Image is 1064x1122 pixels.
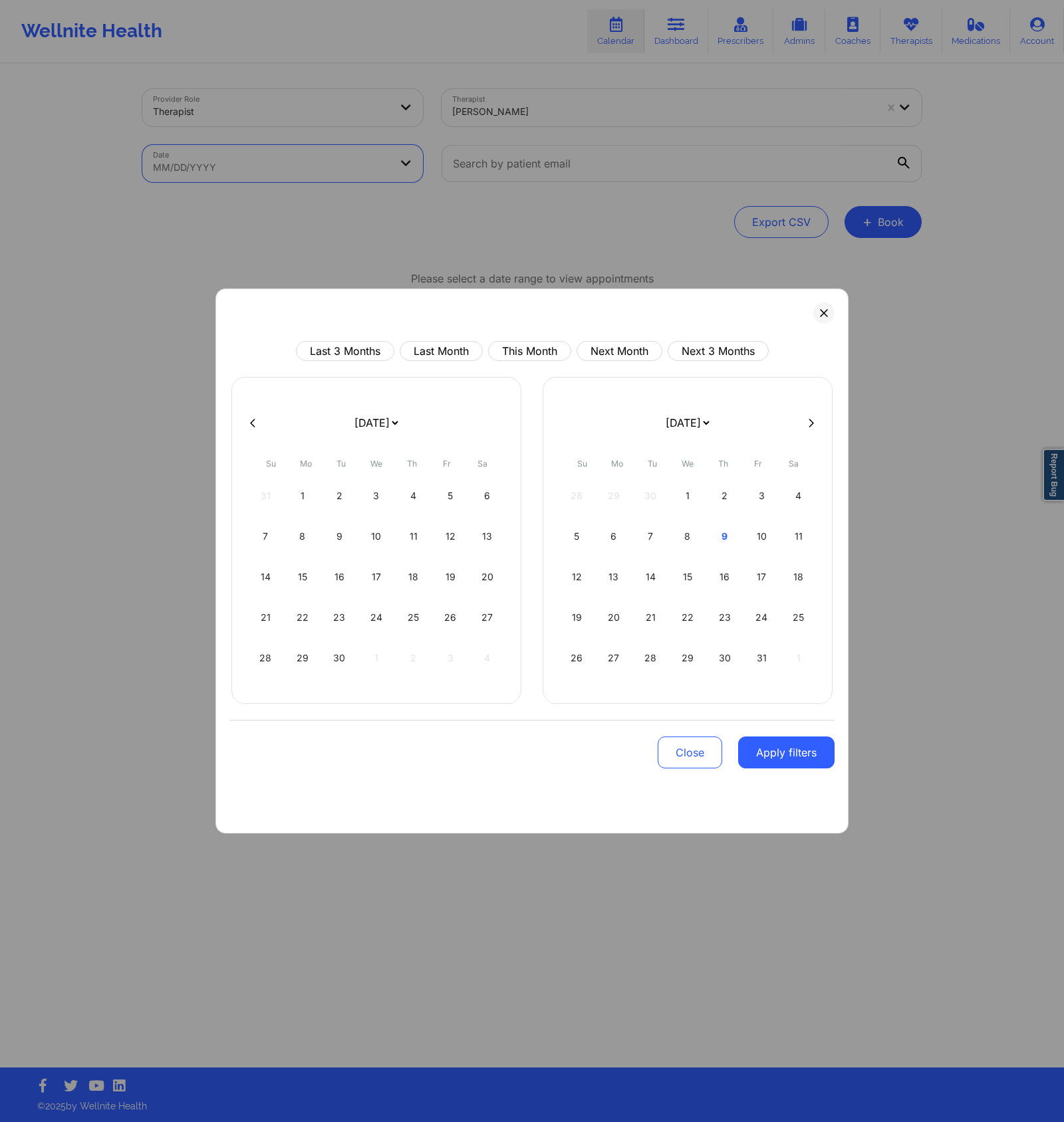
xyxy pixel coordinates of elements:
[470,558,504,596] div: Sat Sep 20 2025
[634,518,668,555] div: Tue Oct 07 2025
[781,477,815,514] div: Sat Oct 04 2025
[708,518,741,555] div: Thu Oct 09 2025
[560,599,594,636] div: Sun Oct 19 2025
[668,341,769,361] button: Next 3 Months
[400,341,483,361] button: Last Month
[443,459,451,469] abbr: Friday
[634,599,668,636] div: Tue Oct 21 2025
[470,477,504,514] div: Sat Sep 06 2025
[634,558,668,596] div: Tue Oct 14 2025
[648,459,657,469] abbr: Tuesday
[671,477,705,514] div: Wed Oct 01 2025
[671,558,705,596] div: Wed Oct 15 2025
[671,518,705,555] div: Wed Oct 08 2025
[286,518,320,555] div: Mon Sep 08 2025
[658,736,722,768] button: Close
[286,558,320,596] div: Mon Sep 15 2025
[249,518,283,555] div: Sun Sep 07 2025
[597,639,631,677] div: Mon Oct 27 2025
[634,639,668,677] div: Tue Oct 28 2025
[708,558,741,596] div: Thu Oct 16 2025
[286,599,320,636] div: Mon Sep 22 2025
[597,599,631,636] div: Mon Oct 20 2025
[611,459,623,469] abbr: Monday
[671,639,705,677] div: Wed Oct 29 2025
[249,599,283,636] div: Sun Sep 21 2025
[396,477,430,514] div: Thu Sep 04 2025
[754,459,762,469] abbr: Friday
[296,341,394,361] button: Last 3 Months
[708,477,741,514] div: Thu Oct 02 2025
[434,558,467,596] div: Fri Sep 19 2025
[488,341,571,361] button: This Month
[434,477,467,514] div: Fri Sep 05 2025
[671,599,705,636] div: Wed Oct 22 2025
[396,558,430,596] div: Thu Sep 18 2025
[286,477,320,514] div: Mon Sep 01 2025
[738,736,835,768] button: Apply filters
[470,599,504,636] div: Sat Sep 27 2025
[745,599,779,636] div: Fri Oct 24 2025
[370,459,382,469] abbr: Wednesday
[360,599,394,636] div: Wed Sep 24 2025
[266,459,276,469] abbr: Sunday
[407,459,417,469] abbr: Thursday
[781,558,815,596] div: Sat Oct 18 2025
[360,558,394,596] div: Wed Sep 17 2025
[745,477,779,514] div: Fri Oct 03 2025
[745,518,779,555] div: Fri Oct 10 2025
[718,459,728,469] abbr: Thursday
[577,341,662,361] button: Next Month
[323,599,356,636] div: Tue Sep 23 2025
[360,477,394,514] div: Wed Sep 03 2025
[336,459,346,469] abbr: Tuesday
[323,477,356,514] div: Tue Sep 02 2025
[300,459,312,469] abbr: Monday
[781,599,815,636] div: Sat Oct 25 2025
[470,518,504,555] div: Sat Sep 13 2025
[560,558,594,596] div: Sun Oct 12 2025
[323,639,356,677] div: Tue Sep 30 2025
[745,558,779,596] div: Fri Oct 17 2025
[577,459,587,469] abbr: Sunday
[396,599,430,636] div: Thu Sep 25 2025
[708,639,741,677] div: Thu Oct 30 2025
[323,518,356,555] div: Tue Sep 09 2025
[249,639,283,677] div: Sun Sep 28 2025
[597,558,631,596] div: Mon Oct 13 2025
[360,518,394,555] div: Wed Sep 10 2025
[434,599,467,636] div: Fri Sep 26 2025
[560,518,594,555] div: Sun Oct 05 2025
[560,639,594,677] div: Sun Oct 26 2025
[708,599,741,636] div: Thu Oct 23 2025
[781,518,815,555] div: Sat Oct 11 2025
[597,518,631,555] div: Mon Oct 06 2025
[286,639,320,677] div: Mon Sep 29 2025
[745,639,779,677] div: Fri Oct 31 2025
[682,459,694,469] abbr: Wednesday
[434,518,467,555] div: Fri Sep 12 2025
[477,459,487,469] abbr: Saturday
[323,558,356,596] div: Tue Sep 16 2025
[249,558,283,596] div: Sun Sep 14 2025
[789,459,799,469] abbr: Saturday
[396,518,430,555] div: Thu Sep 11 2025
